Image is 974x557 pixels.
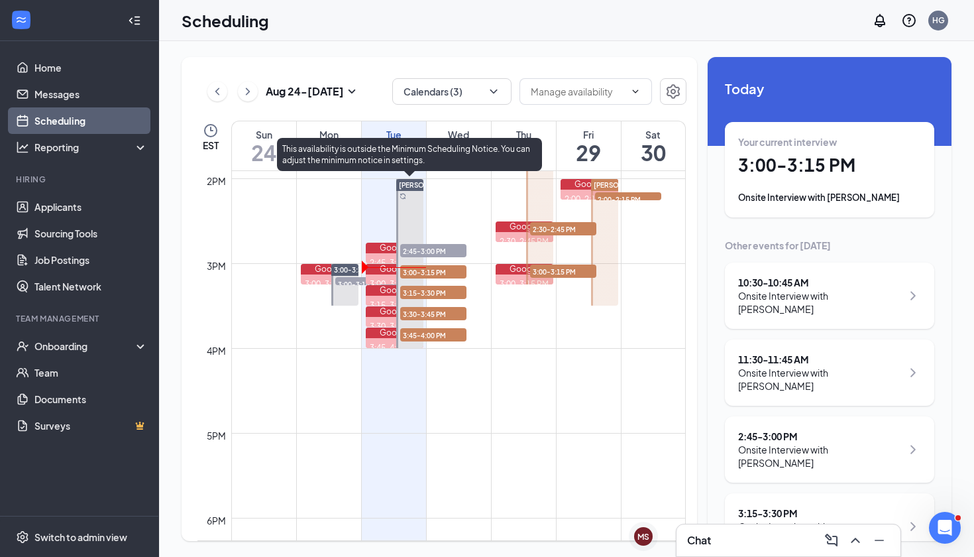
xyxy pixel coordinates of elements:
span: 3:30-3:45 PM [400,307,466,320]
button: ComposeMessage [821,530,842,551]
div: Google [561,179,619,190]
div: Hiring [16,174,145,185]
a: August 26, 2025 [362,121,426,170]
h1: 30 [622,141,686,164]
svg: UserCheck [16,340,29,353]
a: August 24, 2025 [232,121,296,170]
a: SurveysCrown [34,412,148,439]
div: Team Management [16,313,145,324]
a: Applicants [34,194,148,220]
button: Calendars (3)ChevronDown [392,78,512,105]
div: 3:30-3:45 PM [366,321,424,332]
svg: Collapse [128,14,141,27]
div: Google [301,264,359,275]
div: 3:00-3:15 PM [496,278,554,290]
div: 3:00-3:15 PM [301,278,359,290]
svg: Clock [203,123,219,139]
div: Onsite Interview with [PERSON_NAME] [738,289,902,316]
div: 2:30-2:45 PM [496,236,554,247]
svg: Minimize [871,532,887,548]
span: EST [203,139,219,152]
div: 11:30 - 11:45 AM [738,353,902,366]
div: 2:00-2:15 PM [561,194,619,205]
div: Google [366,306,424,317]
svg: ChevronRight [905,519,921,534]
div: Google [366,243,424,253]
div: Onsite Interview with [PERSON_NAME] [738,191,921,204]
div: 2:45 - 3:00 PM [738,430,902,443]
a: August 25, 2025 [297,121,361,170]
div: Thu [492,128,556,141]
svg: ChevronLeft [211,84,224,99]
span: 3:00-3:15 PM [530,265,596,278]
div: 10:30 - 10:45 AM [738,276,902,289]
a: August 28, 2025 [492,121,556,170]
div: This availability is outside the Minimum Scheduling Notice. You can adjust the minimum notice in ... [277,138,542,171]
svg: ChevronUp [847,532,863,548]
svg: ComposeMessage [824,532,839,548]
div: 3:00-3:15 PM [366,278,424,290]
div: Onsite Interview with [PERSON_NAME] [738,366,902,393]
span: 2:45-3:00 PM [400,244,466,257]
span: 3:45-4:00 PM [400,328,466,341]
a: August 29, 2025 [557,121,621,170]
svg: WorkstreamLogo [15,13,28,27]
a: Messages [34,81,148,107]
span: 2:30-2:45 PM [530,222,596,235]
h1: 3:00 - 3:15 PM [738,154,921,176]
button: ChevronUp [845,530,866,551]
div: Fri [557,128,621,141]
span: 3:00-3:30 PM [334,265,377,275]
span: [PERSON_NAME] [594,181,649,189]
div: Your current interview [738,135,921,149]
div: Google [496,264,554,275]
button: ChevronLeft [207,82,227,101]
div: Google [366,285,424,296]
span: 3:00-3:15 PM [335,277,402,290]
div: Google [366,264,424,275]
span: Today [725,78,934,99]
div: 5pm [204,428,229,443]
div: Other events for [DATE] [725,239,934,252]
div: 3:15-3:30 PM [366,300,424,311]
div: Onboarding [34,340,136,353]
a: Job Postings [34,247,148,273]
svg: ChevronRight [905,442,921,458]
div: HG [932,15,945,26]
div: Tue [362,128,426,141]
button: Settings [660,78,686,105]
div: 3pm [204,259,229,273]
svg: QuestionInfo [901,13,917,29]
div: Google [366,328,424,338]
h3: Aug 24 - [DATE] [266,84,344,99]
h1: 29 [557,141,621,164]
div: 2:45-3:00 PM [366,257,424,269]
div: MS [637,531,649,542]
div: Reporting [34,141,148,154]
a: Home [34,54,148,81]
div: Wed [427,128,491,141]
svg: Sync [400,193,406,200]
svg: SmallChevronDown [344,84,360,99]
a: August 27, 2025 [427,121,491,170]
svg: ChevronRight [241,84,254,99]
a: Team [34,359,148,386]
div: Sun [232,128,296,141]
span: 3:00-3:15 PM [400,265,466,278]
button: ChevronRight [238,82,258,101]
h1: 24 [232,141,296,164]
svg: Analysis [16,141,29,154]
div: Sat [622,128,686,141]
div: Onsite Interview with [PERSON_NAME] [738,443,902,469]
svg: ChevronRight [905,365,921,381]
div: Onsite Interview with [PERSON_NAME] [738,520,902,546]
span: 2:00-2:15 PM [595,192,661,206]
span: [PERSON_NAME] [399,181,455,189]
h1: Scheduling [182,9,269,32]
input: Manage availability [531,84,625,99]
a: Sourcing Tools [34,220,148,247]
a: August 30, 2025 [622,121,686,170]
button: Minimize [869,530,890,551]
a: Documents [34,386,148,412]
svg: ChevronDown [487,85,500,98]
